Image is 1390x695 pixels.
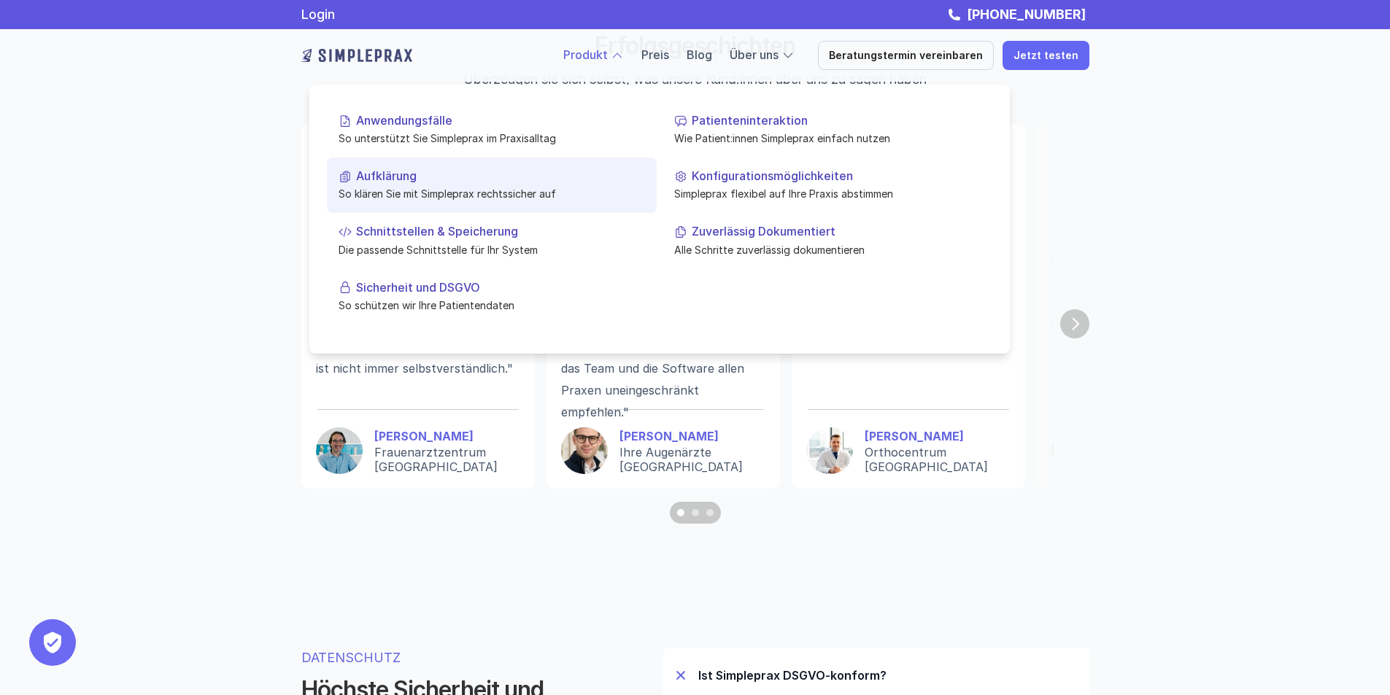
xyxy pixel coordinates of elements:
[698,668,1078,683] p: Ist Simpleprax DSGVO-konform?
[356,280,645,294] p: Sicherheit und DSGVO
[1037,124,1270,301] li: 4 of 8
[674,241,981,257] p: Alle Schritte zuverlässig dokumentieren
[692,114,981,128] p: Patienteninteraktion
[806,160,1011,357] p: "Die Plattform reduziert bürokratischen Aufwand und sorgt dafür, dass mehr wertvolle Zeit für das...
[687,47,712,62] a: Blog
[301,7,335,22] a: Login
[327,102,657,158] a: AnwendungsfälleSo unterstützt Sie Simpleprax im Praxisalltag
[703,502,721,524] button: Scroll to page 3
[674,186,981,201] p: Simpleprax flexibel auf Ihre Praxis abstimmen
[339,298,645,313] p: So schützen wir Ihre Patientendaten
[688,502,703,524] button: Scroll to page 2
[1060,309,1089,338] button: Next
[806,427,1011,474] a: [PERSON_NAME]Orthocentrum [GEOGRAPHIC_DATA]
[374,429,474,443] strong: [PERSON_NAME]
[316,160,520,379] p: "Ich fand den Service immer richtig gut. Auch bei unserer Praxissoftwareumstellung konnte Simplep...
[792,124,1025,301] li: 3 of 8
[301,648,617,667] p: DATENSCHUTZ
[829,50,983,62] p: Beratungstermin vereinbaren
[339,186,645,201] p: So klären Sie mit Simpleprax rechtssicher auf
[663,102,992,158] a: PatienteninteraktionWie Patient:innen Simpleprax einfach nutzen
[561,427,765,474] a: [PERSON_NAME]Ihre Augenärzte [GEOGRAPHIC_DATA]
[730,47,779,62] a: Über uns
[1051,427,1098,474] img: Nicolas Mandt
[561,160,765,423] p: "Wir sind begeistert von Simpleprax! Die intuitive Bedienung, der Funktionsumfang und der persönl...
[641,47,669,62] a: Preis
[1051,427,1256,474] a: Nicolas Mandt
[963,7,1089,22] a: [PHONE_NUMBER]
[619,429,719,443] strong: [PERSON_NAME]
[301,124,535,301] li: 1 of 8
[327,268,657,324] a: Sicherheit und DSGVOSo schützen wir Ihre Patientendaten
[327,158,657,213] a: AufklärungSo klären Sie mit Simpleprax rechtssicher auf
[547,124,780,489] li: 2 of 8
[670,502,688,524] button: Scroll to page 1
[865,429,964,443] strong: [PERSON_NAME]
[1051,160,1256,335] p: "In unserer psychotherapeutischen Praxis hat Simpleprax nicht nur den Alltag vereinfacht, sondern...
[356,225,645,238] p: Schnittstellen & Speicherung
[619,445,765,474] p: Ihre Augenärzte [GEOGRAPHIC_DATA]
[967,7,1086,22] strong: [PHONE_NUMBER]
[663,213,992,268] a: Zuverlässig DokumentiertAlle Schritte zuverlässig dokumentieren
[316,427,520,474] a: [PERSON_NAME]Frauenarztzentrum [GEOGRAPHIC_DATA]
[356,169,645,183] p: Aufklärung
[301,124,1089,524] fieldset: Carousel pagination controls
[818,41,994,70] a: Beratungstermin vereinbaren
[339,131,645,146] p: So unterstützt Sie Simpleprax im Praxisalltag
[663,158,992,213] a: KonfigurationsmöglichkeitenSimpleprax flexibel auf Ihre Praxis abstimmen
[674,131,981,146] p: Wie Patient:innen Simpleprax einfach nutzen
[327,213,657,268] a: Schnittstellen & SpeicherungDie passende Schnittstelle für Ihr System
[356,114,645,128] p: Anwendungsfälle
[865,445,1011,474] p: Orthocentrum [GEOGRAPHIC_DATA]
[563,47,608,62] a: Produkt
[374,445,520,474] p: Frauenarztzentrum [GEOGRAPHIC_DATA]
[692,225,981,238] p: Zuverlässig Dokumentiert
[339,241,645,257] p: Die passende Schnittstelle für Ihr System
[1003,41,1089,70] a: Jetzt testen
[692,169,981,183] p: Konfigurationsmöglichkeiten
[1013,50,1078,62] p: Jetzt testen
